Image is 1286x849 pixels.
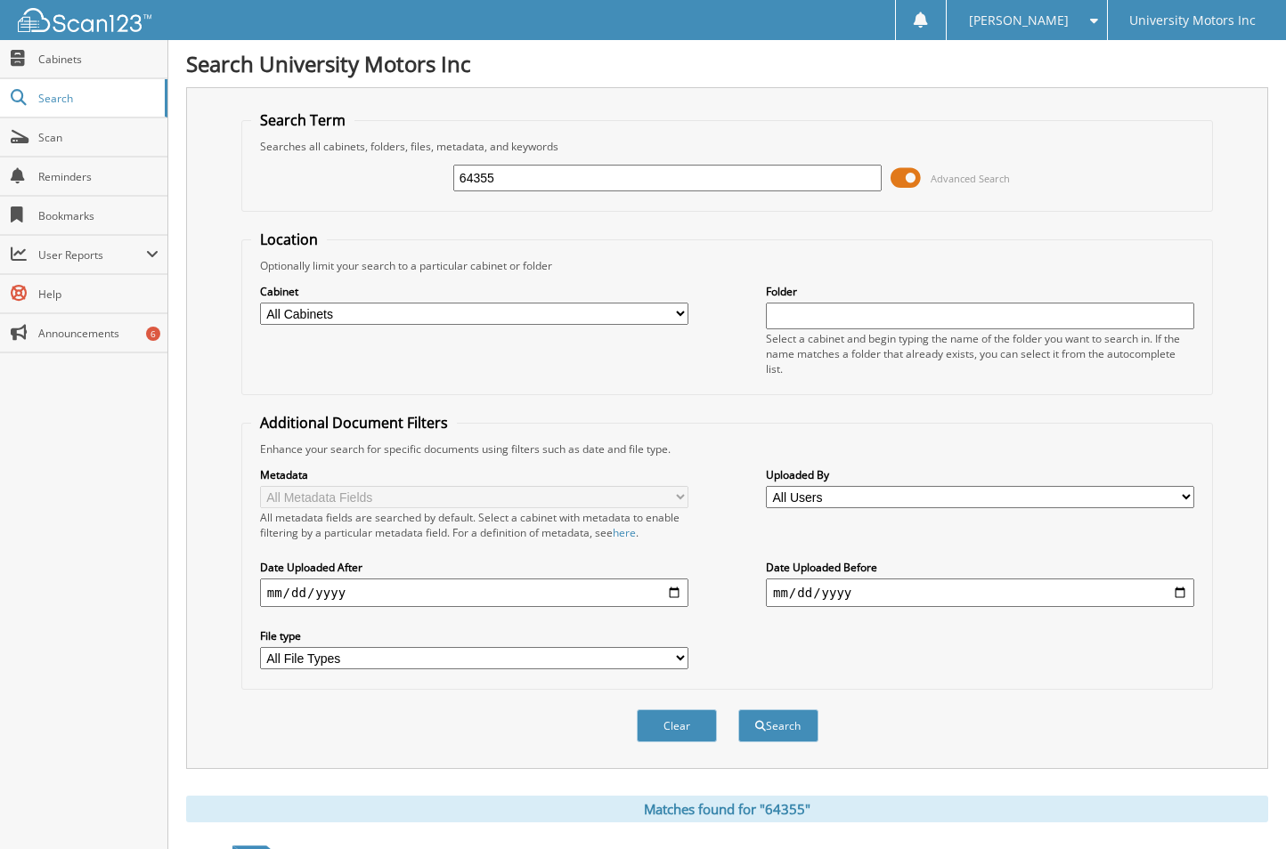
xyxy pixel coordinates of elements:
button: Search [738,709,818,742]
a: here [613,525,636,540]
span: University Motors Inc [1129,15,1256,26]
h1: Search University Motors Inc [186,49,1268,78]
legend: Search Term [251,110,354,130]
label: Metadata [260,467,688,482]
div: Enhance your search for specific documents using filters such as date and file type. [251,441,1204,457]
input: end [766,578,1194,607]
label: Date Uploaded Before [766,560,1194,575]
label: Date Uploaded After [260,560,688,575]
div: Matches found for "64355" [186,796,1268,822]
span: Announcements [38,326,159,341]
label: Uploaded By [766,467,1194,482]
div: Select a cabinet and begin typing the name of the folder you want to search in. If the name match... [766,331,1194,376]
label: Cabinet [260,284,688,299]
legend: Additional Document Filters [251,413,457,433]
span: Reminders [38,169,159,184]
button: Clear [637,709,717,742]
div: 6 [146,327,160,341]
label: Folder [766,284,1194,299]
span: [PERSON_NAME] [969,15,1069,26]
div: All metadata fields are searched by default. Select a cabinet with metadata to enable filtering b... [260,510,688,540]
span: User Reports [38,247,146,263]
label: File type [260,628,688,643]
div: Searches all cabinets, folders, files, metadata, and keywords [251,139,1204,154]
div: Optionally limit your search to a particular cabinet or folder [251,258,1204,273]
legend: Location [251,230,327,249]
img: scan123-logo-white.svg [18,8,151,32]
span: Help [38,287,159,302]
span: Bookmarks [38,208,159,223]
span: Search [38,91,156,106]
input: start [260,578,688,607]
span: Advanced Search [931,172,1010,185]
span: Cabinets [38,52,159,67]
span: Scan [38,130,159,145]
